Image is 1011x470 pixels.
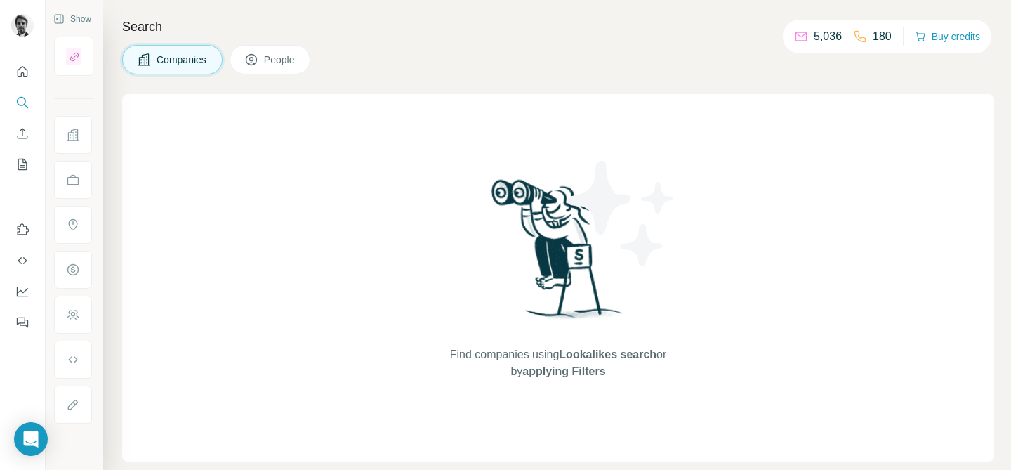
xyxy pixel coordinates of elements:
button: Quick start [11,59,34,84]
button: Use Surfe on LinkedIn [11,217,34,242]
button: Use Surfe API [11,248,34,273]
img: Surfe Illustration - Stars [558,150,685,277]
button: Enrich CSV [11,121,34,146]
span: Companies [157,53,208,67]
p: 5,036 [814,28,842,45]
button: Dashboard [11,279,34,304]
span: applying Filters [522,365,605,377]
button: Feedback [11,310,34,335]
button: My lists [11,152,34,177]
h4: Search [122,17,994,37]
span: Find companies using or by [446,346,670,380]
span: People [264,53,296,67]
div: Open Intercom Messenger [14,422,48,456]
button: Show [44,8,101,30]
img: Avatar [11,14,34,37]
button: Search [11,90,34,115]
span: Lookalikes search [559,348,656,360]
img: Surfe Illustration - Woman searching with binoculars [485,176,631,332]
button: Buy credits [915,27,980,46]
p: 180 [873,28,892,45]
